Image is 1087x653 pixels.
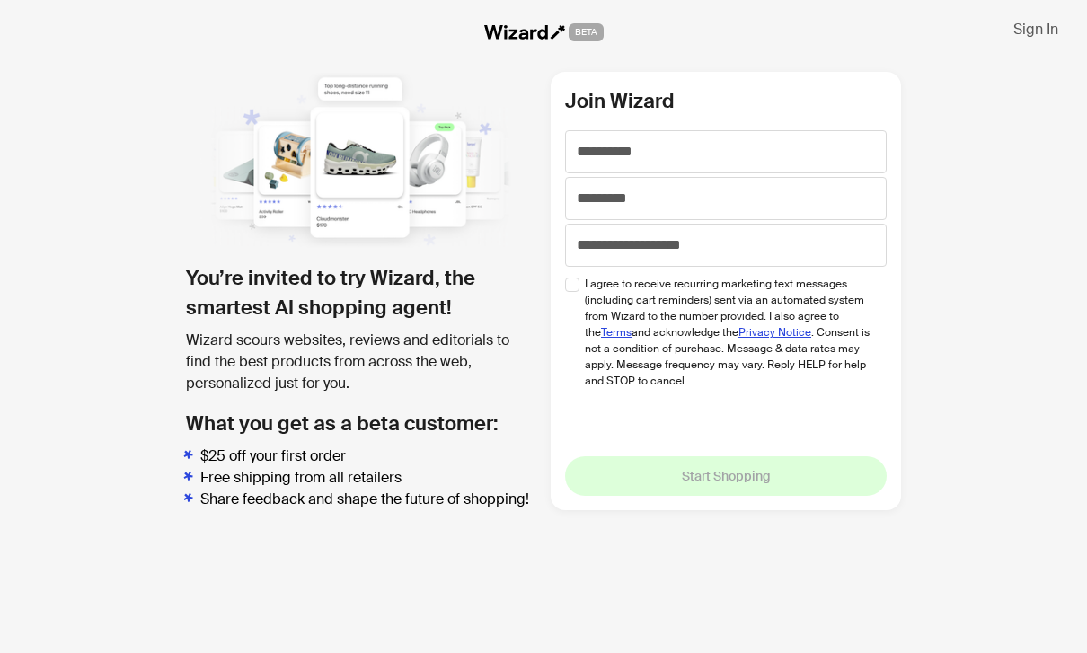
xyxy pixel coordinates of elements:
[1013,20,1058,39] span: Sign In
[200,489,536,510] li: Share feedback and shape the future of shopping!
[186,409,536,438] h2: What you get as a beta customer:
[565,86,887,116] h2: Join Wizard
[186,330,536,394] div: Wizard scours websites, reviews and editorials to find the best products from across the web, per...
[601,325,632,340] a: Terms
[585,276,873,389] span: I agree to receive recurring marketing text messages (including cart reminders) sent via an autom...
[999,14,1073,43] button: Sign In
[565,456,887,496] button: Start Shopping
[569,23,604,41] span: BETA
[186,263,536,322] h1: You’re invited to try Wizard, the smartest AI shopping agent!
[200,446,536,467] li: $25 off your first order
[738,325,811,340] a: Privacy Notice
[200,467,536,489] li: Free shipping from all retailers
